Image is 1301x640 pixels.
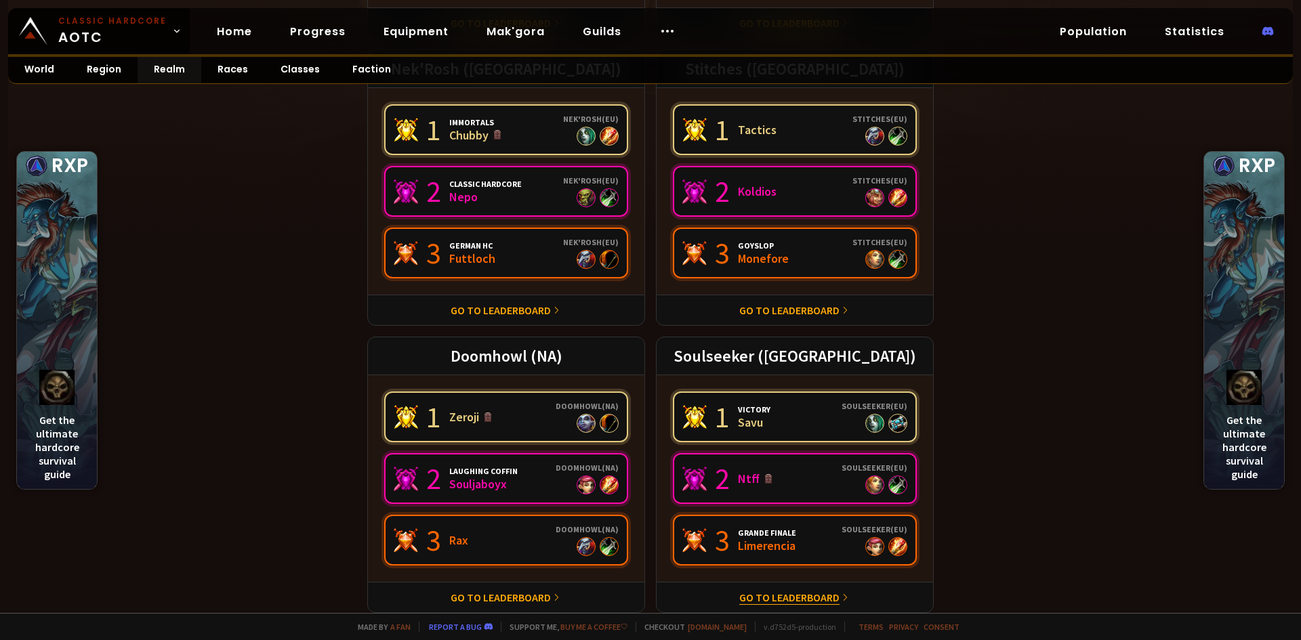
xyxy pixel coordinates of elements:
div: Doomhowl (NA) [367,337,645,375]
div: Soulseeker ( EU ) [842,524,907,534]
span: Support me, [501,622,627,632]
div: Monefore [738,251,789,266]
div: Classic Hardcore [449,179,522,189]
a: Races [201,57,264,83]
a: Buy me a coffee [560,622,627,632]
div: Ntff [738,471,773,486]
a: Home [206,18,263,45]
a: Go to leaderboard [739,303,840,317]
a: Terms [859,622,884,632]
div: Stitches ( EU ) [852,237,907,247]
div: Nepo [449,189,522,205]
a: [DOMAIN_NAME] [688,622,747,632]
a: Classic HardcoreAOTC [8,8,190,54]
a: 3German HCFuttlochNek'Rosh(EU) [384,228,628,278]
div: Limerencia [738,538,796,553]
a: 2NtffSoulseeker(EU) [673,453,917,504]
a: Guilds [572,18,632,45]
a: 1TacticsStitches(EU) [673,104,917,155]
a: 1ImmortalsChubbyNek'Rosh(EU) [384,104,628,155]
div: Stitches ( EU ) [852,175,907,186]
div: Zeroji [449,409,493,425]
small: Classic Hardcore [58,15,167,27]
img: rxp logo [26,155,47,177]
a: Region [70,57,138,83]
div: Stitches ( EU ) [852,114,907,124]
a: Equipment [373,18,459,45]
a: 2Laughing CoffinSouljaboyxDoomhowl(NA) [384,453,628,504]
img: logo hc [39,370,75,405]
div: Laughing Coffin [449,466,518,476]
a: 3Grande FinaleLimerenciaSoulseeker(EU) [673,515,917,566]
div: Futtloch [449,251,495,266]
div: Tactics [738,122,777,137]
a: 3RaxDoomhowl(NA) [384,515,628,566]
div: Soulseeker ([GEOGRAPHIC_DATA]) [656,337,934,375]
div: Immortals [449,117,502,127]
a: Privacy [889,622,918,632]
a: Classes [264,57,336,83]
a: Consent [924,622,959,632]
div: Nek'Rosh ( EU ) [563,114,619,124]
div: Koldios [738,184,777,199]
div: Get the ultimate hardcore survival guide [1204,362,1284,489]
div: Soulseeker ( EU ) [842,401,907,411]
div: Savu [738,414,770,430]
span: v. d752d5 - production [755,622,836,632]
a: World [8,57,70,83]
span: Made by [350,622,411,632]
a: Statistics [1154,18,1235,45]
div: Rax [449,532,468,548]
div: Victory [738,404,770,414]
a: Mak'gora [476,18,556,45]
div: Nek'Rosh ( EU ) [563,175,619,186]
a: 2Classic HardcoreNepoNek'Rosh(EU) [384,166,628,217]
a: rxp logoRXPlogo hcGet the ultimate hardcore survival guide [1203,151,1285,490]
a: Population [1049,18,1138,45]
a: a fan [390,622,411,632]
div: Chubby [449,127,502,143]
a: Progress [279,18,356,45]
a: 3GOYSLOPMoneforeStitches(EU) [673,228,917,278]
div: Nek'Rosh ( EU ) [563,237,619,247]
a: Realm [138,57,201,83]
div: RXP [1204,152,1284,180]
a: Go to leaderboard [451,303,551,317]
a: Faction [336,57,407,83]
div: RXP [17,152,97,180]
div: GOYSLOP [738,240,789,251]
div: Grande Finale [738,528,796,538]
div: Doomhowl ( NA ) [556,401,619,411]
a: Report a bug [429,622,482,632]
span: Checkout [636,622,747,632]
div: Doomhowl ( NA ) [556,524,619,534]
div: German HC [449,240,495,251]
img: logo hc [1226,370,1262,405]
div: Souljaboyx [449,476,518,492]
div: Doomhowl ( NA ) [556,463,619,473]
a: 1ZerojiDoomhowl(NA) [384,391,628,442]
span: AOTC [58,15,167,47]
img: rxp logo [1213,155,1235,177]
a: 1VictorySavuSoulseeker(EU) [673,391,917,442]
div: Soulseeker ( EU ) [842,463,907,473]
a: Go to leaderboard [451,591,551,604]
a: rxp logoRXPlogo hcGet the ultimate hardcore survival guide [16,151,98,490]
div: Get the ultimate hardcore survival guide [17,362,97,489]
a: 2KoldiosStitches(EU) [673,166,917,217]
a: Go to leaderboard [739,591,840,604]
